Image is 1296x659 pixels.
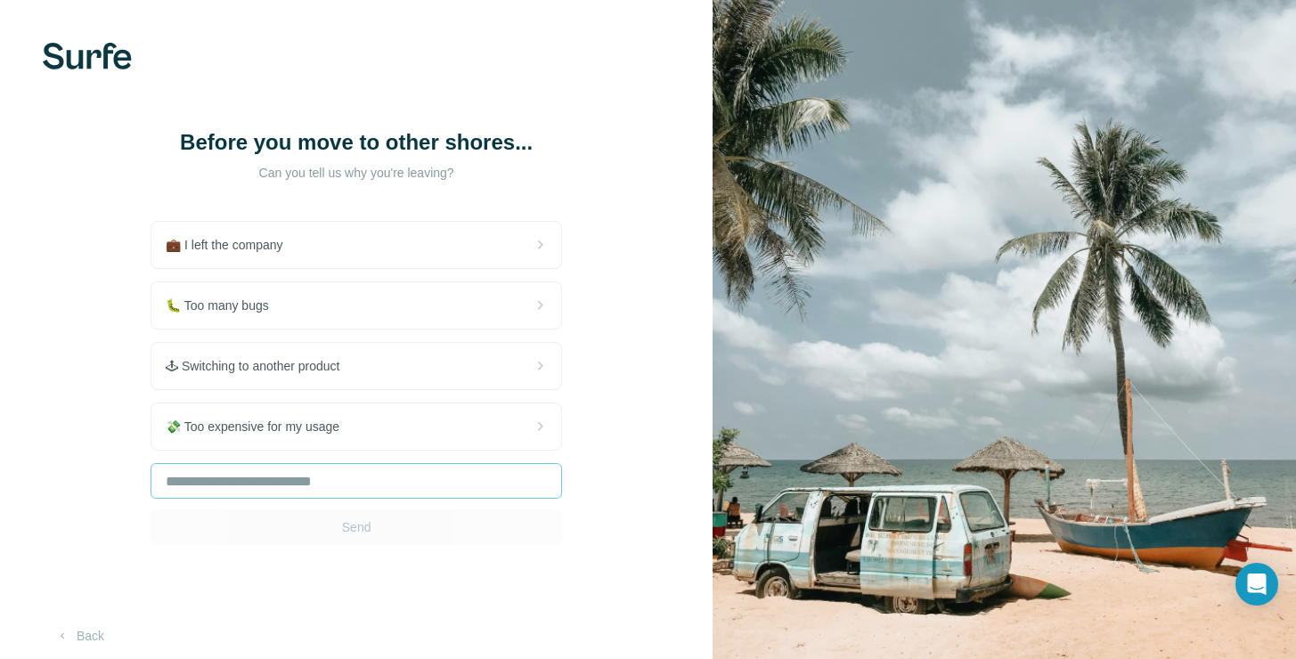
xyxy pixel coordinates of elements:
[43,620,117,652] button: Back
[178,128,534,157] h1: Before you move to other shores...
[166,418,354,435] span: 💸 Too expensive for my usage
[166,297,283,314] span: 🐛 Too many bugs
[166,357,354,375] span: 🕹 Switching to another product
[178,164,534,182] p: Can you tell us why you're leaving?
[43,43,132,69] img: Surfe's logo
[1235,563,1278,606] div: Open Intercom Messenger
[166,236,297,254] span: 💼 I left the company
